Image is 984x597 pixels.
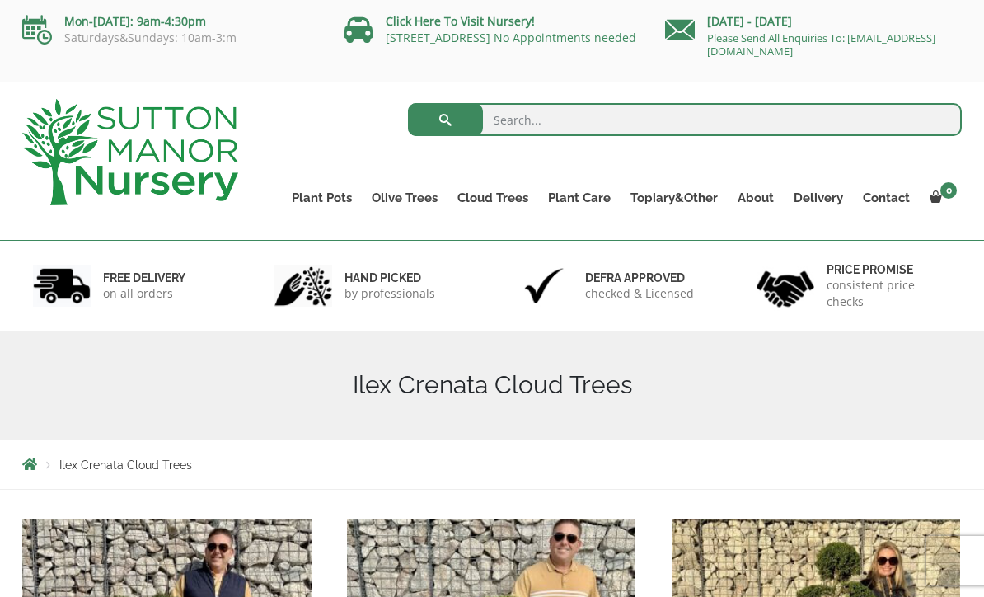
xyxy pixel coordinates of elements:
p: on all orders [103,285,185,302]
h1: Ilex Crenata Cloud Trees [22,370,962,400]
a: Topiary&Other [621,186,728,209]
img: logo [22,99,238,205]
a: [STREET_ADDRESS] No Appointments needed [386,30,636,45]
img: 2.jpg [274,265,332,307]
p: checked & Licensed [585,285,694,302]
h6: Price promise [827,262,952,277]
img: 3.jpg [515,265,573,307]
a: Click Here To Visit Nursery! [386,13,535,29]
p: by professionals [344,285,435,302]
a: Contact [853,186,920,209]
span: Ilex Crenata Cloud Trees [59,458,192,472]
a: Olive Trees [362,186,447,209]
span: 0 [940,182,957,199]
a: Plant Pots [282,186,362,209]
img: 4.jpg [757,261,814,311]
p: [DATE] - [DATE] [665,12,962,31]
img: 1.jpg [33,265,91,307]
nav: Breadcrumbs [22,458,962,471]
h6: FREE DELIVERY [103,270,185,285]
p: consistent price checks [827,277,952,310]
a: Delivery [784,186,853,209]
a: Cloud Trees [447,186,538,209]
h6: Defra approved [585,270,694,285]
p: Saturdays&Sundays: 10am-3:m [22,31,319,45]
a: Plant Care [538,186,621,209]
a: 0 [920,186,962,209]
a: About [728,186,784,209]
input: Search... [408,103,963,136]
p: Mon-[DATE]: 9am-4:30pm [22,12,319,31]
a: Please Send All Enquiries To: [EMAIL_ADDRESS][DOMAIN_NAME] [707,31,935,59]
h6: hand picked [344,270,435,285]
